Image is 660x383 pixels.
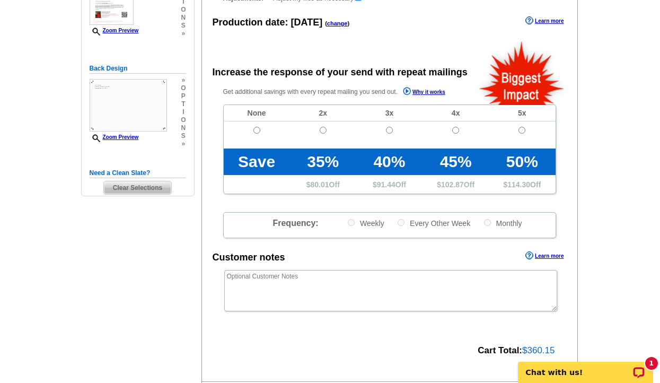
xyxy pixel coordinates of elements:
[356,105,423,121] td: 3x
[347,218,384,228] label: Weekly
[423,105,489,121] td: 4x
[90,168,186,178] h5: Need a Clean Slate?
[489,105,555,121] td: 5x
[423,175,489,194] td: $ Off
[489,175,555,194] td: $ Off
[181,100,186,108] span: t
[356,175,423,194] td: $ Off
[181,14,186,22] span: n
[397,218,470,228] label: Every Other Week
[484,219,491,226] input: Monthly
[90,79,167,132] img: small-thumb.jpg
[90,28,139,33] a: Zoom Preview
[403,87,445,98] a: Why it works
[478,345,522,355] strong: Cart Total:
[489,149,555,175] td: 50%
[181,132,186,140] span: s
[181,6,186,14] span: o
[213,250,285,265] div: Customer notes
[181,76,186,84] span: »
[478,40,566,105] img: biggestImpact.png
[181,92,186,100] span: p
[327,20,348,27] a: change
[223,86,468,98] p: Get additional savings with every repeat mailing you send out.
[290,175,356,194] td: $ Off
[290,149,356,175] td: 35%
[348,219,355,226] input: Weekly
[224,105,290,121] td: None
[525,16,564,25] a: Learn more
[356,149,423,175] td: 40%
[290,105,356,121] td: 2x
[90,64,186,74] h5: Back Design
[507,180,530,189] span: 114.30
[181,84,186,92] span: o
[325,20,349,27] span: ( )
[181,124,186,132] span: n
[423,149,489,175] td: 45%
[398,219,404,226] input: Every Other Week
[213,15,350,30] div: Production date:
[181,140,186,148] span: »
[377,180,395,189] span: 91.44
[181,22,186,30] span: s
[525,251,564,260] a: Learn more
[213,65,468,80] div: Increase the response of your send with repeat mailings
[311,180,329,189] span: 80.01
[511,350,660,383] iframe: LiveChat chat widget
[181,116,186,124] span: o
[90,134,139,140] a: Zoom Preview
[522,345,555,355] span: $360.15
[224,149,290,175] td: Save
[181,30,186,38] span: »
[291,17,323,28] span: [DATE]
[441,180,464,189] span: 102.87
[181,108,186,116] span: i
[104,181,171,194] span: Clear Selections
[272,219,318,228] span: Frequency:
[483,218,522,228] label: Monthly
